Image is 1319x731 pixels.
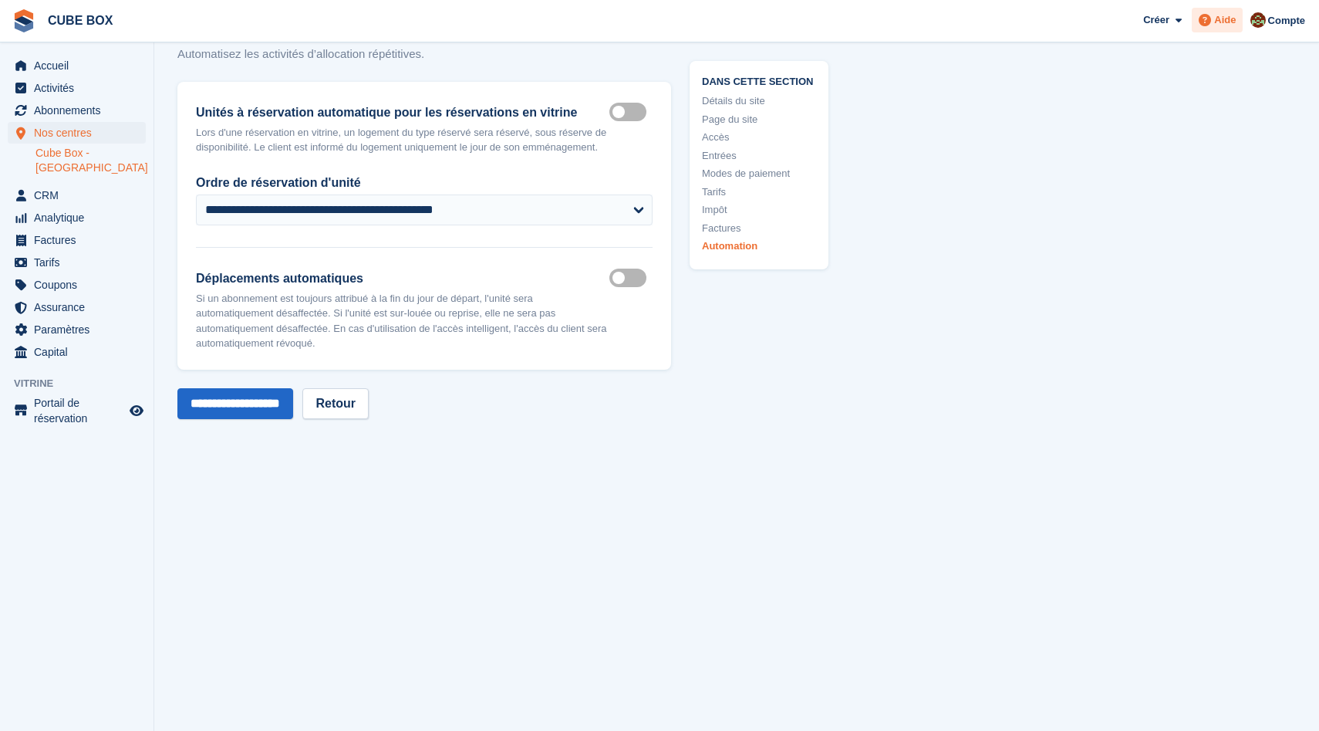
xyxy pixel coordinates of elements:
label: Ordre de réservation d'unité [196,174,653,192]
a: Entrées [702,147,816,163]
a: Page du site [702,111,816,127]
a: menu [8,122,146,144]
a: Factures [702,220,816,235]
span: Tarifs [34,252,127,273]
a: menu [8,252,146,273]
span: Portail de réservation [34,395,127,426]
a: Cube Box - [GEOGRAPHIC_DATA] [35,146,146,175]
a: Automation [702,239,816,254]
span: Accueil [34,55,127,76]
a: menu [8,341,146,363]
a: Boutique d'aperçu [127,401,146,420]
span: Vitrine [14,376,153,391]
span: Nos centres [34,122,127,144]
a: Retour [302,388,369,419]
a: menu [8,77,146,99]
a: menu [8,229,146,251]
a: menu [8,274,146,296]
span: Paramètres [34,319,127,340]
a: Impôt [702,202,816,218]
span: Dans cette section [702,73,816,87]
span: Assurance [34,296,127,318]
label: Unités à réservation automatique pour les réservations en vitrine [196,103,609,122]
a: menu [8,100,146,121]
p: Automatisez les activités d’allocation répétitives. [177,46,671,63]
a: Détails du site [702,93,816,109]
a: Accès [702,130,816,145]
p: Si un abonnement est toujours attribué à la fin du jour de départ, l'unité sera automatiquement d... [196,291,609,351]
a: Tarifs [702,184,816,199]
span: Capital [34,341,127,363]
a: menu [8,296,146,318]
label: Auto deallocate move outs [609,277,653,279]
span: Aide [1214,12,1236,28]
span: Coupons [34,274,127,296]
a: Modes de paiement [702,166,816,181]
a: menu [8,395,146,426]
span: CRM [34,184,127,206]
span: Abonnements [34,100,127,121]
span: Factures [34,229,127,251]
span: Créer [1143,12,1169,28]
img: stora-icon-8386f47178a22dfd0bd8f6a31ec36ba5ce8667c1dd55bd0f319d3a0aa187defe.svg [12,9,35,32]
span: Analytique [34,207,127,228]
p: Lors d'une réservation en vitrine, un logement du type réservé sera réservé, sous réserve de disp... [196,125,609,155]
a: menu [8,184,146,206]
a: menu [8,55,146,76]
label: Auto reserve on storefront [609,110,653,113]
a: menu [8,319,146,340]
span: Compte [1268,13,1305,29]
a: menu [8,207,146,228]
span: Activités [34,77,127,99]
label: Déplacements automatiques [196,269,609,288]
img: alex soubira [1250,12,1266,28]
a: CUBE BOX [42,8,119,33]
